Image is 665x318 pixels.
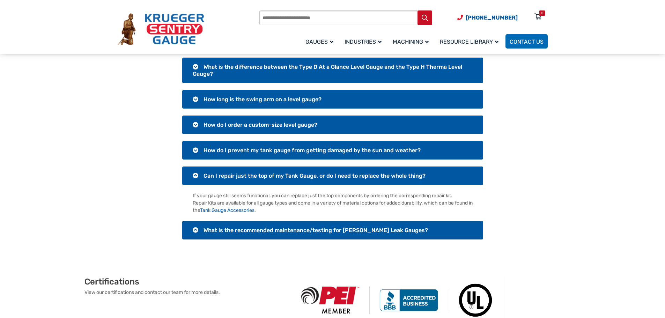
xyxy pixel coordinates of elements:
h2: Certifications [84,276,291,287]
div: 0 [541,10,543,16]
a: Gauges [301,33,340,50]
span: What is the difference between the Type D At a Glance Level Gauge and the Type H Therma Level Gauge? [193,64,462,77]
span: Resource Library [440,38,498,45]
img: BBB [370,289,448,311]
a: Phone Number (920) 434-8860 [457,13,518,22]
p: If your gauge still seems functional, you can replace just the top components by ordering the cor... [193,192,473,214]
span: Can I repair just the top of my Tank Gauge, or do I need to replace the whole thing? [204,172,426,179]
p: View our certifications and contact our team for more details. [84,289,291,296]
span: Machining [393,38,429,45]
a: Machining [389,33,436,50]
span: What is the recommended maintenance/testing for [PERSON_NAME] Leak Gauges? [204,227,428,234]
img: Krueger Sentry Gauge [118,13,204,45]
span: [PHONE_NUMBER] [466,14,518,21]
span: Gauges [305,38,333,45]
span: Contact Us [510,38,544,45]
span: How do I order a custom-size level gauge? [204,121,317,128]
a: Resource Library [436,33,505,50]
span: Industries [345,38,382,45]
img: PEI Member [291,287,370,313]
a: Industries [340,33,389,50]
a: Contact Us [505,34,548,49]
span: How long is the swing arm on a level gauge? [204,96,322,103]
span: How do I prevent my tank gauge from getting damaged by the sun and weather? [204,147,421,154]
a: Tank Gauge Accessories [200,207,254,213]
